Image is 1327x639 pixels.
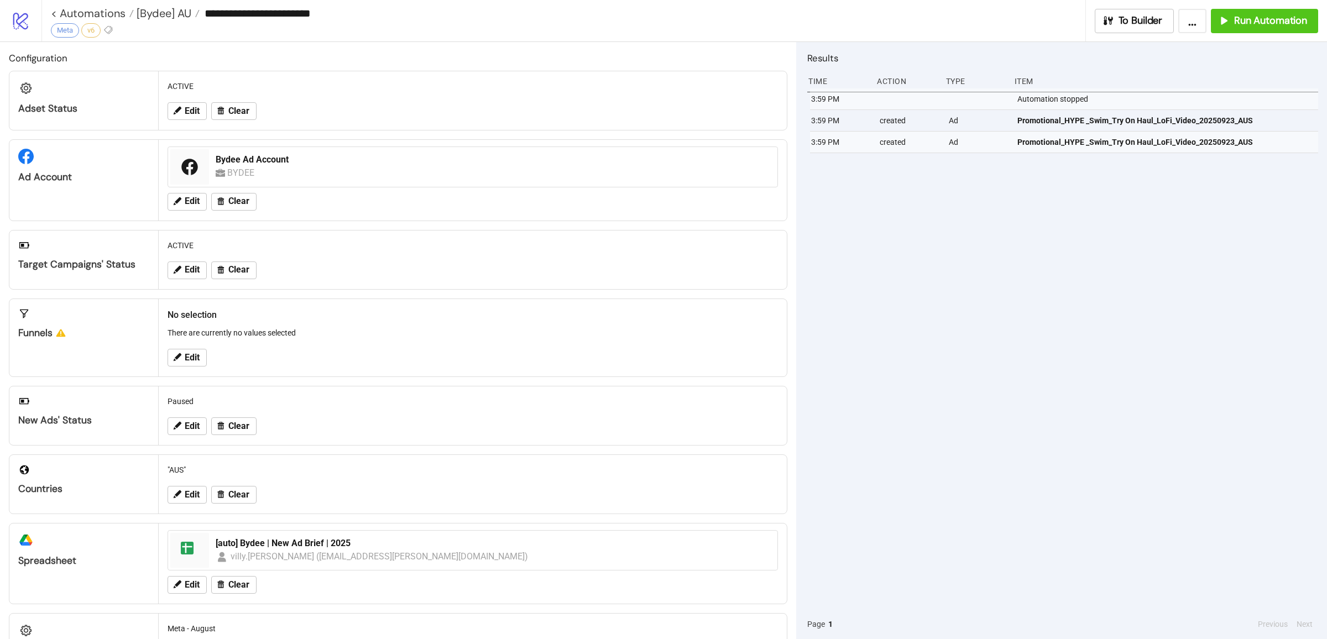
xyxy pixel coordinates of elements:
div: New Ads' Status [18,414,149,427]
span: Clear [228,490,249,500]
div: Time [807,71,868,92]
div: Ad [948,132,1009,153]
div: "AUS" [163,459,782,480]
a: Promotional_HYPE _Swim_Try On Haul_LoFi_Video_20250923_AUS [1017,110,1313,131]
div: Type [945,71,1006,92]
span: Run Automation [1234,14,1307,27]
div: Action [876,71,937,92]
div: created [879,132,939,153]
button: Clear [211,261,257,279]
span: To Builder [1119,14,1163,27]
span: Promotional_HYPE _Swim_Try On Haul_LoFi_Video_20250923_AUS [1017,136,1253,148]
button: ... [1178,9,1206,33]
span: Edit [185,106,200,116]
div: 3:59 PM [810,88,871,109]
p: There are currently no values selected [168,327,778,339]
span: [Bydee] AU [134,6,191,20]
span: Clear [228,580,249,590]
span: Edit [185,265,200,275]
div: Bydee Ad Account [216,154,771,166]
span: Edit [185,580,200,590]
button: Edit [168,576,207,594]
button: Edit [168,486,207,504]
div: [auto] Bydee | New Ad Brief | 2025 [216,537,771,549]
a: < Automations [51,8,134,19]
button: Previous [1255,618,1291,630]
button: Next [1293,618,1316,630]
a: Promotional_HYPE _Swim_Try On Haul_LoFi_Video_20250923_AUS [1017,132,1313,153]
div: 3:59 PM [810,132,871,153]
div: Target Campaigns' Status [18,258,149,271]
button: Clear [211,193,257,211]
div: Countries [18,483,149,495]
button: Clear [211,486,257,504]
button: Clear [211,102,257,120]
button: 1 [825,618,836,630]
div: created [879,110,939,131]
div: villy.[PERSON_NAME] ([EMAIL_ADDRESS][PERSON_NAME][DOMAIN_NAME]) [231,549,529,563]
div: 3:59 PM [810,110,871,131]
div: Meta - August [163,618,782,639]
span: Edit [185,421,200,431]
div: Funnels [18,327,149,339]
h2: Results [807,51,1318,65]
span: Clear [228,421,249,431]
span: Promotional_HYPE _Swim_Try On Haul_LoFi_Video_20250923_AUS [1017,114,1253,127]
a: [Bydee] AU [134,8,200,19]
div: Ad [948,110,1009,131]
div: Ad Account [18,171,149,184]
span: Edit [185,196,200,206]
div: BYDEE [227,166,258,180]
span: Page [807,618,825,630]
button: Edit [168,261,207,279]
div: Item [1013,71,1318,92]
button: Clear [211,417,257,435]
button: Edit [168,193,207,211]
button: Edit [168,349,207,366]
span: Clear [228,106,249,116]
div: Automation stopped [1016,88,1321,109]
div: Spreadsheet [18,554,149,567]
button: Edit [168,102,207,120]
h2: No selection [168,308,778,322]
button: Edit [168,417,207,435]
span: Clear [228,265,249,275]
div: v6 [81,23,101,38]
div: Adset Status [18,102,149,115]
span: Edit [185,490,200,500]
div: Paused [163,391,782,412]
button: To Builder [1095,9,1174,33]
div: ACTIVE [163,235,782,256]
span: Edit [185,353,200,363]
button: Clear [211,576,257,594]
div: ACTIVE [163,76,782,97]
button: Run Automation [1211,9,1318,33]
span: Clear [228,196,249,206]
div: Meta [51,23,79,38]
h2: Configuration [9,51,787,65]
